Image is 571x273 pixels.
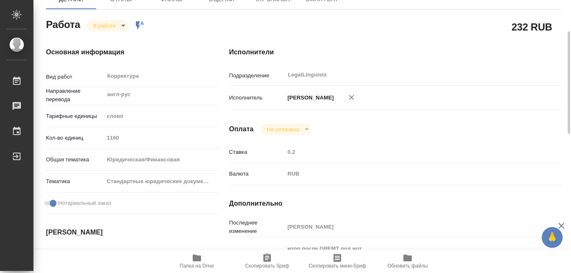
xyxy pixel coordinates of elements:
[104,109,219,123] div: слово
[46,227,196,237] h4: [PERSON_NAME]
[46,16,80,31] h2: Работа
[260,124,312,135] div: В работе
[285,167,534,181] div: RUB
[342,88,361,107] button: Удалить исполнителя
[104,174,219,189] div: Стандартные юридические документы, договоры, уставы
[302,250,372,273] button: Скопировать мини-бриф
[104,153,219,167] div: Юридическая/Финансовая
[229,94,285,102] p: Исполнитель
[245,263,289,269] span: Скопировать бриф
[91,22,118,29] button: В работе
[46,47,196,57] h4: Основная информация
[104,132,219,144] input: Пустое поле
[229,170,285,178] p: Валюта
[58,199,111,207] span: Нотариальный заказ
[285,221,534,233] input: Пустое поле
[308,263,366,269] span: Скопировать мини-бриф
[46,73,104,81] p: Вид работ
[229,219,285,235] p: Последнее изменение
[232,250,302,273] button: Скопировать бриф
[229,199,562,209] h4: Дополнительно
[96,249,169,261] input: Пустое поле
[46,156,104,164] p: Общая тематика
[46,87,104,104] p: Направление перевода
[542,227,563,248] button: 🙏
[46,177,104,186] p: Тематика
[512,20,552,34] h2: 232 RUB
[229,47,562,57] h4: Исполнители
[285,94,334,102] p: [PERSON_NAME]
[46,112,104,120] p: Тарифные единицы
[229,148,285,156] p: Ставка
[180,263,214,269] span: Папка на Drive
[545,229,559,246] span: 🙏
[87,20,128,31] div: В работе
[46,134,104,142] p: Кол-во единиц
[285,146,534,158] input: Пустое поле
[162,250,232,273] button: Папка на Drive
[229,71,285,80] p: Подразделение
[265,126,302,133] button: Не оплачена
[387,263,428,269] span: Обновить файлы
[372,250,443,273] button: Обновить файлы
[229,124,254,134] h4: Оплата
